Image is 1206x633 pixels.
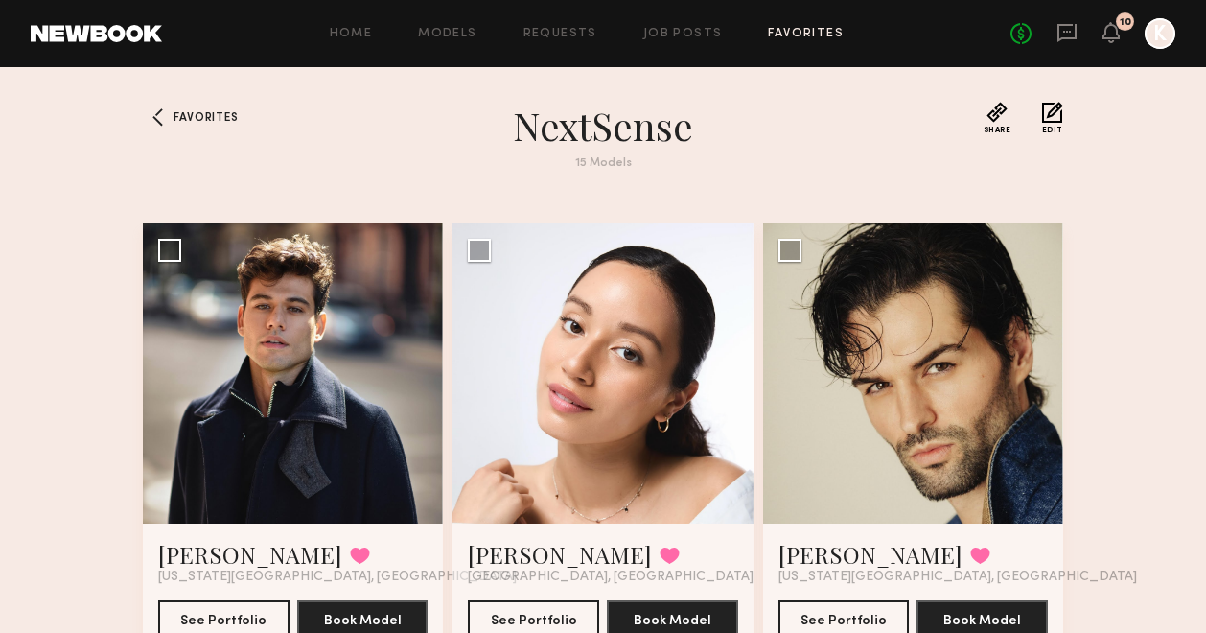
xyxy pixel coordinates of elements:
a: Requests [523,28,597,40]
a: [PERSON_NAME] [158,539,342,570]
a: Book Model [297,611,429,627]
button: Edit [1042,102,1063,134]
a: Favorites [768,28,844,40]
span: [US_STATE][GEOGRAPHIC_DATA], [GEOGRAPHIC_DATA] [778,570,1137,585]
span: [GEOGRAPHIC_DATA], [GEOGRAPHIC_DATA] [468,570,754,585]
div: 10 [1120,17,1131,28]
a: Book Model [607,611,738,627]
a: Favorites [143,102,174,132]
a: Models [418,28,476,40]
a: K [1145,18,1175,49]
button: Share [984,102,1011,134]
a: [PERSON_NAME] [778,539,962,570]
a: Job Posts [643,28,723,40]
a: Book Model [916,611,1048,627]
span: Favorites [174,112,238,124]
span: Share [984,127,1011,134]
span: Edit [1042,127,1063,134]
h1: NextSense [258,102,948,150]
span: [US_STATE][GEOGRAPHIC_DATA], [GEOGRAPHIC_DATA] [158,570,517,585]
a: [PERSON_NAME] [468,539,652,570]
div: 15 Models [258,157,948,170]
a: Home [330,28,373,40]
